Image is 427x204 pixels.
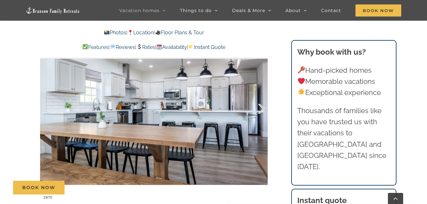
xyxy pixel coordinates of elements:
img: 🎥 [155,30,161,35]
p: Thousands of families like you have trusted us with their vacations to [GEOGRAPHIC_DATA] and [GEO... [297,105,390,172]
span: Book Now [355,4,401,17]
img: 📸 [104,30,109,35]
span: Things to do [180,8,212,13]
img: ✅ [83,44,88,49]
img: 🌟 [298,89,305,96]
span: Contact [321,8,341,13]
img: ❤️ [298,78,305,85]
span: Book Now [22,185,55,190]
a: Location [127,30,154,36]
span: About [286,8,301,13]
img: 📍 [128,30,133,35]
a: Reviews [110,44,135,50]
p: Hand-picked homes Memorable vacations Exceptional experience [297,65,390,99]
a: Floor Plans & Tour [155,30,204,36]
a: Rates [136,44,155,50]
p: | | | | [40,43,268,51]
img: 🔑 [298,66,305,73]
img: 📆 [157,44,162,49]
a: Photos [104,30,126,36]
img: 💬 [110,44,115,49]
span: Deals & More [232,8,265,13]
a: Features [82,44,108,50]
a: Instant Quote [188,44,225,50]
a: Book Now [13,181,65,194]
img: 👉 [189,44,194,49]
img: Branson Family Retreats Logo [26,7,80,14]
h3: Why book with us? [297,46,390,58]
p: | | [40,29,268,37]
img: 💲 [137,44,142,49]
a: Availability [156,44,187,50]
span: Vacation homes [119,8,160,13]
